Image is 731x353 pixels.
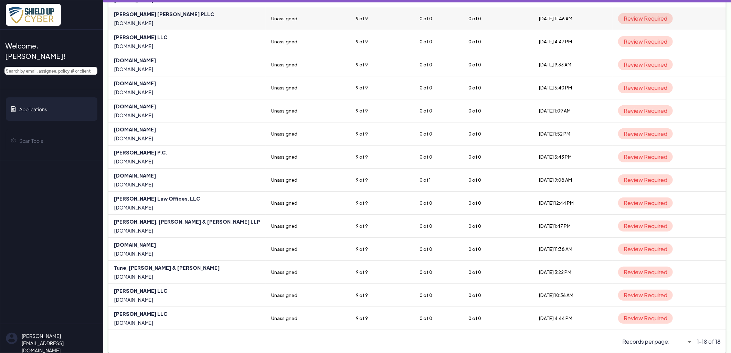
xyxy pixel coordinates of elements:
td: 0 of 0 [463,7,533,30]
td: Unassigned [266,146,350,169]
span: Scan Tools [19,137,43,145]
td: 0 of 0 [463,53,533,76]
td: [DATE] 10:36 AM [533,284,613,307]
span: Review Required [618,313,673,324]
span: Review Required [618,267,673,278]
td: 0 of 1 [414,169,463,192]
td: Unassigned [266,215,350,238]
a: Scan Tools [6,129,97,152]
span: Review Required [618,128,673,139]
td: 9 of 9 [350,53,414,76]
td: 0 of 0 [463,99,533,122]
span: Review Required [618,105,673,116]
td: [DATE] 9:08 AM [533,169,613,192]
td: 9 of 9 [350,215,414,238]
td: Unassigned [266,99,350,122]
td: Unassigned [266,76,350,99]
td: [DATE] 1:47 PM [533,215,613,238]
td: Unassigned [266,284,350,307]
a: Welcome, [PERSON_NAME]! [6,38,97,64]
img: su-uw-user-icon.svg [6,332,18,344]
td: 0 of 0 [463,146,533,169]
td: [DATE] 11:38 AM [533,238,613,261]
td: 0 of 0 [463,215,533,238]
span: Welcome, [PERSON_NAME]! [5,41,92,61]
td: 0 of 0 [414,76,463,99]
td: [DATE] 1:52 PM [533,122,613,146]
td: 0 of 0 [414,99,463,122]
img: application-icon.svg [11,106,16,112]
span: Review Required [618,174,673,185]
td: Unassigned [266,30,350,53]
td: 0 of 0 [463,122,533,146]
td: [DATE] 3:22 PM [533,261,613,284]
td: 0 of 0 [414,284,463,307]
td: Unassigned [266,53,350,76]
td: [DATE] 4:47 PM [533,30,613,53]
img: x7pemu0IxLxkcbZJZdzx2HwkaHwO9aaLS0XkQIJL.png [6,4,61,26]
td: Unassigned [266,238,350,261]
td: Unassigned [266,192,350,215]
img: gear-icon.svg [11,138,16,143]
td: Unassigned [266,169,350,192]
td: 0 of 0 [414,261,463,284]
td: 0 of 0 [414,7,463,30]
td: 0 of 0 [463,284,533,307]
span: Review Required [618,82,673,93]
td: 9 of 9 [350,76,414,99]
td: 9 of 9 [350,169,414,192]
td: 0 of 0 [414,146,463,169]
td: 9 of 9 [350,99,414,122]
td: 9 of 9 [350,7,414,30]
td: 9 of 9 [350,261,414,284]
td: [DATE] 4:44 PM [533,307,613,330]
span: Applications [19,106,47,113]
input: Search by email, assignee, policy # or client [4,67,97,75]
td: [DATE] 12:44 PM [533,192,613,215]
td: 0 of 0 [414,192,463,215]
span: 1-18 of 18 [697,338,721,346]
td: [DATE] 11:46 AM [533,7,613,30]
td: Unassigned [266,7,350,30]
td: 9 of 9 [350,192,414,215]
a: Applications [6,97,97,121]
td: 9 of 9 [350,284,414,307]
span: Records per page: [623,338,670,346]
span: Review Required [618,244,673,255]
td: 9 of 9 [350,238,414,261]
td: 0 of 0 [463,238,533,261]
td: 0 of 0 [414,307,463,330]
span: Review Required [618,151,673,162]
td: 0 of 0 [463,30,533,53]
td: [DATE] 5:43 PM [533,146,613,169]
i: arrow_drop_down [686,338,694,346]
td: [DATE] 5:40 PM [533,76,613,99]
td: [DATE] 1:09 AM [533,99,613,122]
span: Review Required [618,36,673,47]
td: 0 of 0 [414,53,463,76]
td: 9 of 9 [350,122,414,146]
td: 0 of 0 [414,238,463,261]
td: Unassigned [266,307,350,330]
td: 0 of 0 [463,76,533,99]
td: Unassigned [266,261,350,284]
td: Unassigned [266,122,350,146]
td: 0 of 0 [463,261,533,284]
td: 9 of 9 [350,307,414,330]
td: 0 of 0 [414,215,463,238]
span: Review Required [618,13,673,24]
td: 0 of 0 [414,122,463,146]
td: 0 of 0 [463,169,533,192]
td: 0 of 0 [463,307,533,330]
span: Review Required [618,290,673,301]
td: 0 of 0 [414,30,463,53]
td: 0 of 0 [463,192,533,215]
td: 9 of 9 [350,146,414,169]
td: [DATE] 9:33 AM [533,53,613,76]
span: Review Required [618,221,673,232]
span: Review Required [618,197,673,208]
td: 9 of 9 [350,30,414,53]
span: Review Required [618,59,673,70]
